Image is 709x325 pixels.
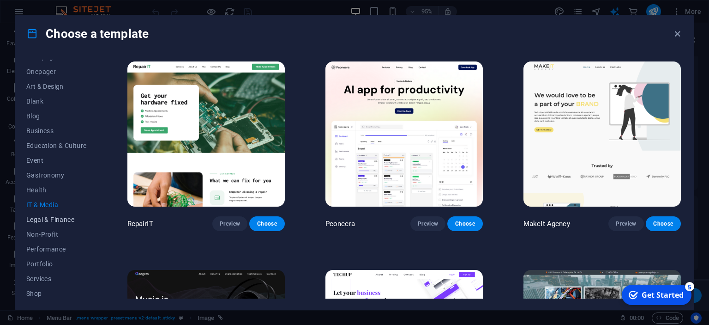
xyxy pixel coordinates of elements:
button: Performance [26,242,87,257]
button: Health [26,183,87,197]
span: Art & Design [26,83,87,90]
p: MakeIt Agency [523,219,570,228]
button: Non-Profit [26,227,87,242]
span: Portfolio [26,260,87,268]
span: Legal & Finance [26,216,87,223]
span: Event [26,157,87,164]
button: Blank [26,94,87,109]
button: Shop [26,286,87,301]
button: Portfolio [26,257,87,271]
h4: Choose a template [26,26,149,41]
p: RepairIT [127,219,153,228]
div: Get Started [25,9,67,19]
div: Get Started 5 items remaining, 0% complete [5,4,75,24]
span: Choose [455,220,475,227]
button: Preview [410,216,445,231]
span: Health [26,186,87,194]
button: Preview [608,216,643,231]
span: Shop [26,290,87,297]
span: Blank [26,98,87,105]
span: Non-Profit [26,231,87,238]
span: Education & Culture [26,142,87,149]
button: Business [26,123,87,138]
p: Peoneera [325,219,355,228]
span: Choose [257,220,277,227]
button: Blog [26,109,87,123]
button: Event [26,153,87,168]
button: Choose [447,216,482,231]
span: Preview [220,220,240,227]
img: MakeIt Agency [523,61,681,207]
button: Education & Culture [26,138,87,153]
span: Preview [616,220,636,227]
button: Legal & Finance [26,212,87,227]
span: Preview [418,220,438,227]
button: Art & Design [26,79,87,94]
span: Gastronomy [26,172,87,179]
button: Gastronomy [26,168,87,183]
span: IT & Media [26,201,87,208]
button: Onepager [26,64,87,79]
img: RepairIT [127,61,285,207]
span: Blog [26,112,87,120]
button: IT & Media [26,197,87,212]
button: Services [26,271,87,286]
span: Onepager [26,68,87,75]
button: Preview [212,216,247,231]
img: Peoneera [325,61,483,207]
button: Choose [646,216,681,231]
span: Services [26,275,87,282]
span: Choose [653,220,673,227]
button: Choose [249,216,284,231]
span: Business [26,127,87,135]
span: Performance [26,245,87,253]
div: 5 [68,1,78,10]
